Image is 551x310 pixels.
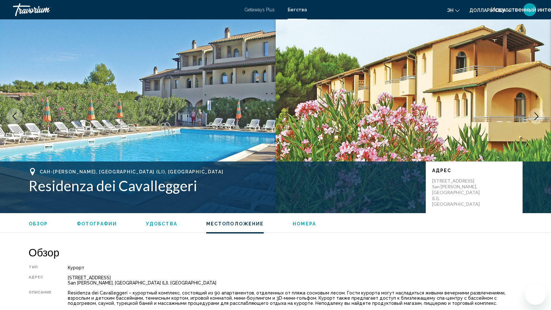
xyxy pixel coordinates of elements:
div: [STREET_ADDRESS] San [PERSON_NAME], [GEOGRAPHIC_DATA] (LI), [GEOGRAPHIC_DATA] [68,275,522,285]
span: Сан-[PERSON_NAME], [GEOGRAPHIC_DATA] (LI), [GEOGRAPHIC_DATA] [40,169,224,174]
button: Обзор [29,221,48,227]
span: эн [447,8,454,13]
div: Адрес [29,275,52,285]
a: Бегства [288,7,307,12]
button: Изменение языка [447,5,460,15]
button: Пользовательское меню [521,3,538,16]
button: Предыдущее изображение [6,108,23,124]
button: Удобства [146,221,177,227]
div: Курорт [68,265,522,270]
a: Травориум [13,3,238,16]
div: Тип [29,265,52,270]
div: Residenza dei Cavalleggeri – курортный комплекс, состоящий из 90 апартаментов, отделенных от пляж... [68,290,522,306]
button: Изменить валюту [469,5,512,15]
button: Следующее изображение [528,108,545,124]
p: Адрес [432,168,516,173]
h1: Residenza dei Cavalleggeri [29,177,419,194]
p: [STREET_ADDRESS] San [PERSON_NAME], [GEOGRAPHIC_DATA] (LI), [GEOGRAPHIC_DATA] [432,178,484,207]
a: Getaways Plus [244,7,275,12]
button: Местоположение [206,221,264,227]
iframe: Кнопка запуска окна обмена сообщениями [525,284,546,305]
button: Фотографии [77,221,117,227]
div: Описание [29,290,52,306]
h2: Обзор [29,246,523,259]
button: Номера [293,221,316,227]
span: Доллары США [469,8,505,13]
